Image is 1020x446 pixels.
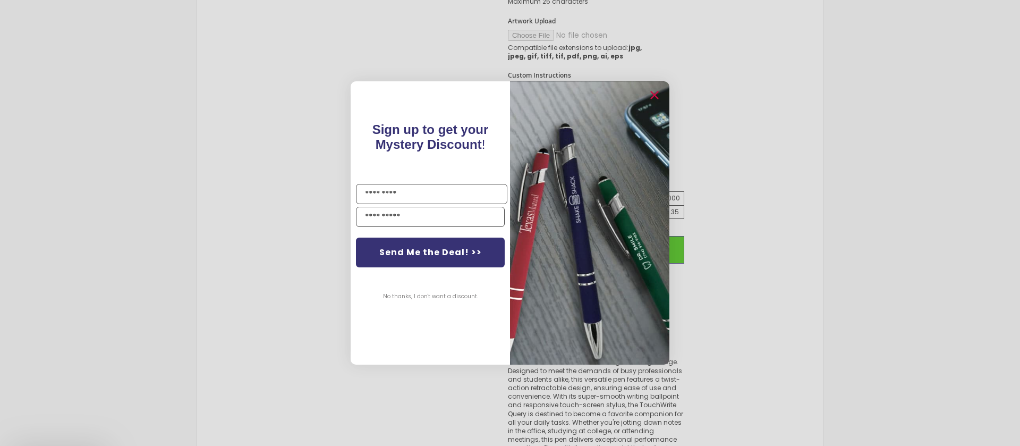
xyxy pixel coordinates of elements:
img: pop-up-image [510,81,669,365]
span: ! [372,122,489,152]
button: Close dialog [646,87,663,104]
span: Sign up to get your Mystery Discount [372,122,489,152]
button: Send Me the Deal! >> [356,238,505,267]
button: No thanks, I don't want a discount. [378,283,483,310]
